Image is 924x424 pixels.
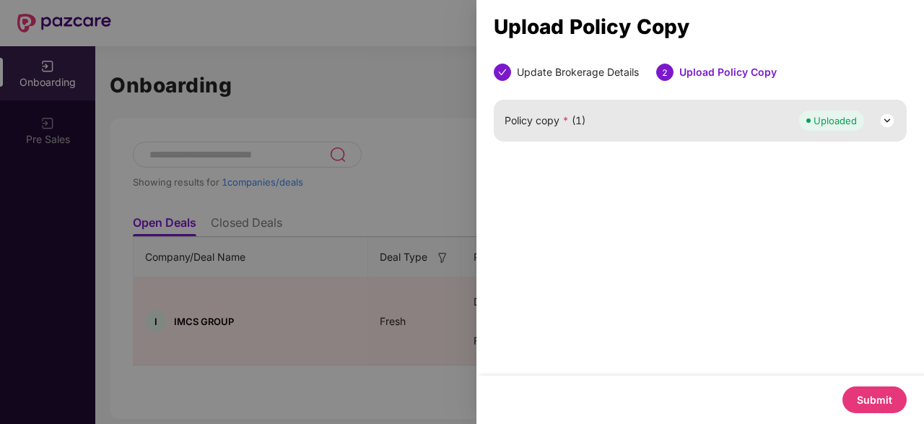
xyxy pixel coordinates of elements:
[498,68,507,77] span: check
[662,67,668,78] span: 2
[505,113,585,129] span: Policy copy (1)
[842,386,907,413] button: Submit
[879,112,896,129] img: svg+xml;base64,PHN2ZyB3aWR0aD0iMjQiIGhlaWdodD0iMjQiIHZpZXdCb3g9IjAgMCAyNCAyNCIgZmlsbD0ibm9uZSIgeG...
[494,19,907,35] div: Upload Policy Copy
[679,64,777,81] div: Upload Policy Copy
[517,64,639,81] div: Update Brokerage Details
[814,113,857,128] div: Uploaded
